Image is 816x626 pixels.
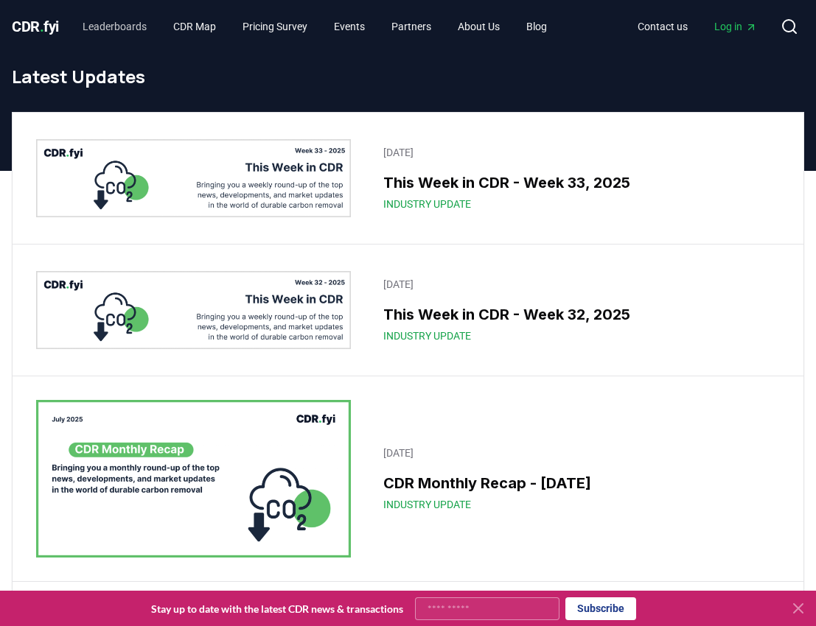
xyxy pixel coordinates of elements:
a: Log in [702,13,769,40]
h3: This Week in CDR - Week 32, 2025 [383,303,771,326]
a: Blog [515,13,559,40]
h3: This Week in CDR - Week 33, 2025 [383,172,771,194]
h3: CDR Monthly Recap - [DATE] [383,472,771,494]
nav: Main [626,13,769,40]
a: [DATE]This Week in CDR - Week 33, 2025Industry Update [374,136,780,220]
p: [DATE] [383,446,771,460]
a: Contact us [626,13,700,40]
a: CDR Map [161,13,228,40]
span: . [40,18,44,35]
h1: Latest Updates [12,65,804,88]
a: About Us [446,13,512,40]
a: Leaderboards [71,13,158,40]
p: [DATE] [383,277,771,292]
span: Industry Update [383,197,471,211]
a: Events [322,13,377,40]
a: [DATE]This Week in CDR - Week 32, 2025Industry Update [374,268,780,352]
span: CDR fyi [12,18,59,35]
a: [DATE]CDR Monthly Recap - [DATE]Industry Update [374,437,780,521]
img: This Week in CDR - Week 32, 2025 blog post image [36,271,351,350]
a: Partners [380,13,443,40]
a: Pricing Survey [231,13,319,40]
span: Industry Update [383,328,471,343]
img: CDR Monthly Recap - July 2025 blog post image [36,400,351,558]
img: This Week in CDR - Week 33, 2025 blog post image [36,139,351,218]
nav: Main [71,13,559,40]
span: Log in [714,19,757,34]
p: [DATE] [383,145,771,160]
a: CDR.fyi [12,16,59,37]
span: Industry Update [383,497,471,512]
